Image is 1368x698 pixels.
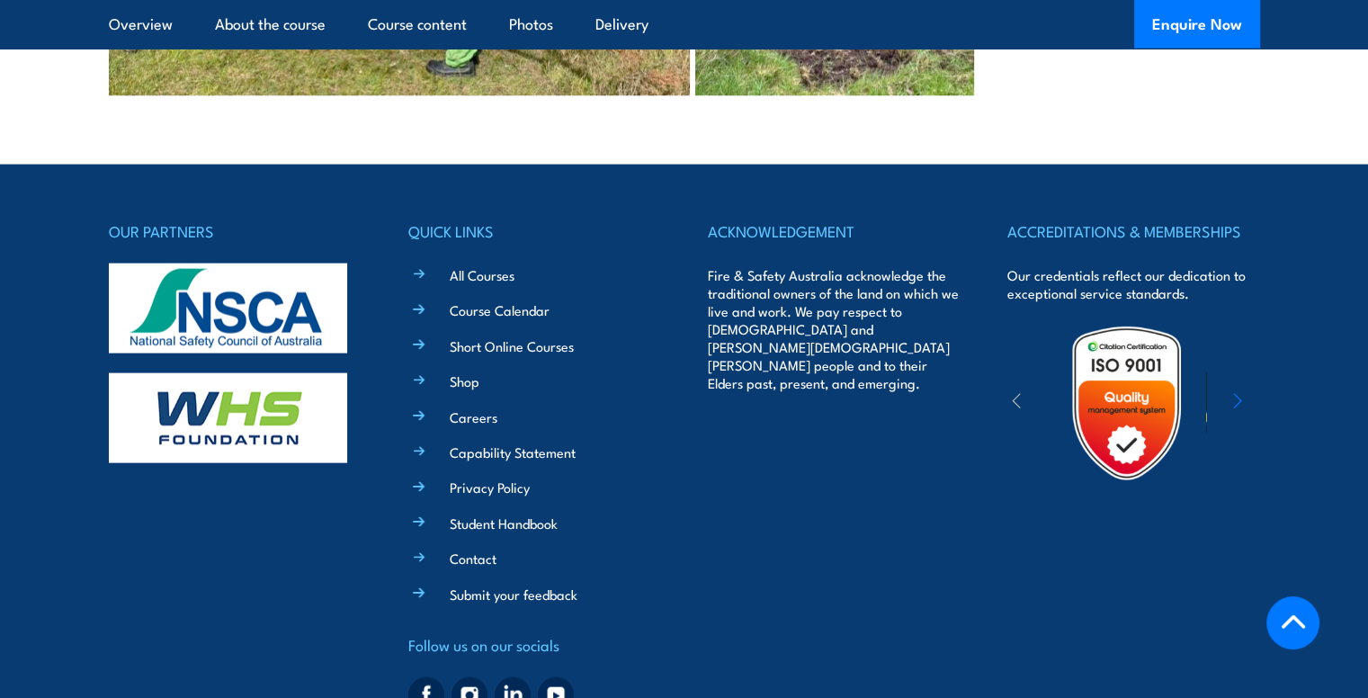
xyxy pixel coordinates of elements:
[1007,219,1259,244] h4: ACCREDITATIONS & MEMBERSHIPS
[450,371,479,390] a: Shop
[450,300,550,319] a: Course Calendar
[450,407,497,426] a: Careers
[109,264,347,353] img: nsca-logo-footer
[1007,266,1259,302] p: Our credentials reflect our dedication to exceptional service standards.
[109,219,361,244] h4: OUR PARTNERS
[450,265,514,284] a: All Courses
[450,514,558,532] a: Student Handbook
[109,373,347,463] img: whs-logo-footer
[450,549,496,568] a: Contact
[450,443,576,461] a: Capability Statement
[1206,372,1363,434] img: ewpa-logo
[708,266,960,392] p: Fire & Safety Australia acknowledge the traditional owners of the land on which we live and work....
[450,478,530,497] a: Privacy Policy
[1048,325,1205,482] img: Untitled design (19)
[408,219,660,244] h4: QUICK LINKS
[450,336,574,355] a: Short Online Courses
[408,632,660,658] h4: Follow us on our socials
[450,585,577,604] a: Submit your feedback
[708,219,960,244] h4: ACKNOWLEDGEMENT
